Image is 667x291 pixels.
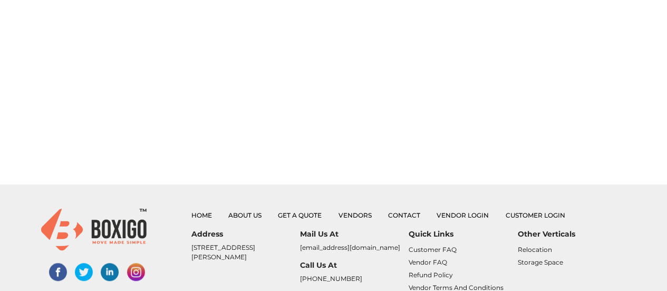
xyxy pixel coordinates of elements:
[300,275,362,283] a: [PHONE_NUMBER]
[49,263,67,281] img: facebook-social-links
[101,263,119,281] img: linked-in-social-links
[228,211,262,219] a: About Us
[409,271,453,279] a: Refund Policy
[300,230,409,239] h6: Mail Us At
[409,258,447,266] a: Vendor FAQ
[127,263,145,281] img: instagram-social-links
[191,211,212,219] a: Home
[437,211,489,219] a: Vendor Login
[517,258,563,266] a: Storage Space
[339,211,372,219] a: Vendors
[409,230,517,239] h6: Quick Links
[300,261,409,270] h6: Call Us At
[517,230,626,239] h6: Other Verticals
[517,246,552,254] a: Relocation
[191,230,300,239] h6: Address
[191,243,300,262] p: [STREET_ADDRESS][PERSON_NAME]
[409,246,457,254] a: Customer FAQ
[278,211,322,219] a: Get a Quote
[75,263,93,281] img: twitter-social-links
[41,209,147,250] img: boxigo_logo_small
[388,211,420,219] a: Contact
[506,211,565,219] a: Customer Login
[300,243,400,251] a: [EMAIL_ADDRESS][DOMAIN_NAME]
